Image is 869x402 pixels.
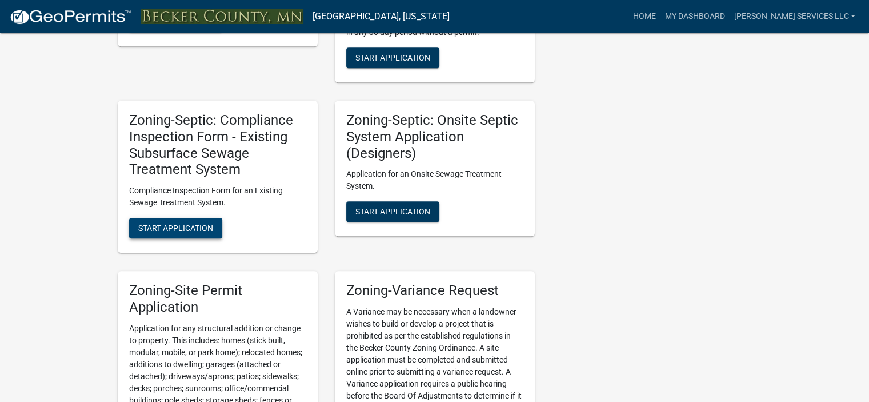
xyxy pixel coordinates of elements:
a: My Dashboard [660,6,729,27]
h5: Zoning-Variance Request [346,282,523,299]
h5: Zoning-Septic: Compliance Inspection Form - Existing Subsurface Sewage Treatment System [129,112,306,178]
h5: Zoning-Site Permit Application [129,282,306,316]
button: Start Application [346,47,439,68]
a: Home [628,6,660,27]
a: [PERSON_NAME] Services LLC [729,6,860,27]
button: Start Application [346,201,439,222]
button: Start Application [129,218,222,238]
span: Start Application [138,224,213,233]
span: Start Application [355,207,430,216]
p: Compliance Inspection Form for an Existing Sewage Treatment System. [129,185,306,209]
p: Application for an Onsite Sewage Treatment System. [346,168,523,192]
img: Becker County, Minnesota [141,9,303,24]
span: Start Application [355,53,430,62]
h5: Zoning-Septic: Onsite Septic System Application (Designers) [346,112,523,161]
a: [GEOGRAPHIC_DATA], [US_STATE] [313,7,450,26]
